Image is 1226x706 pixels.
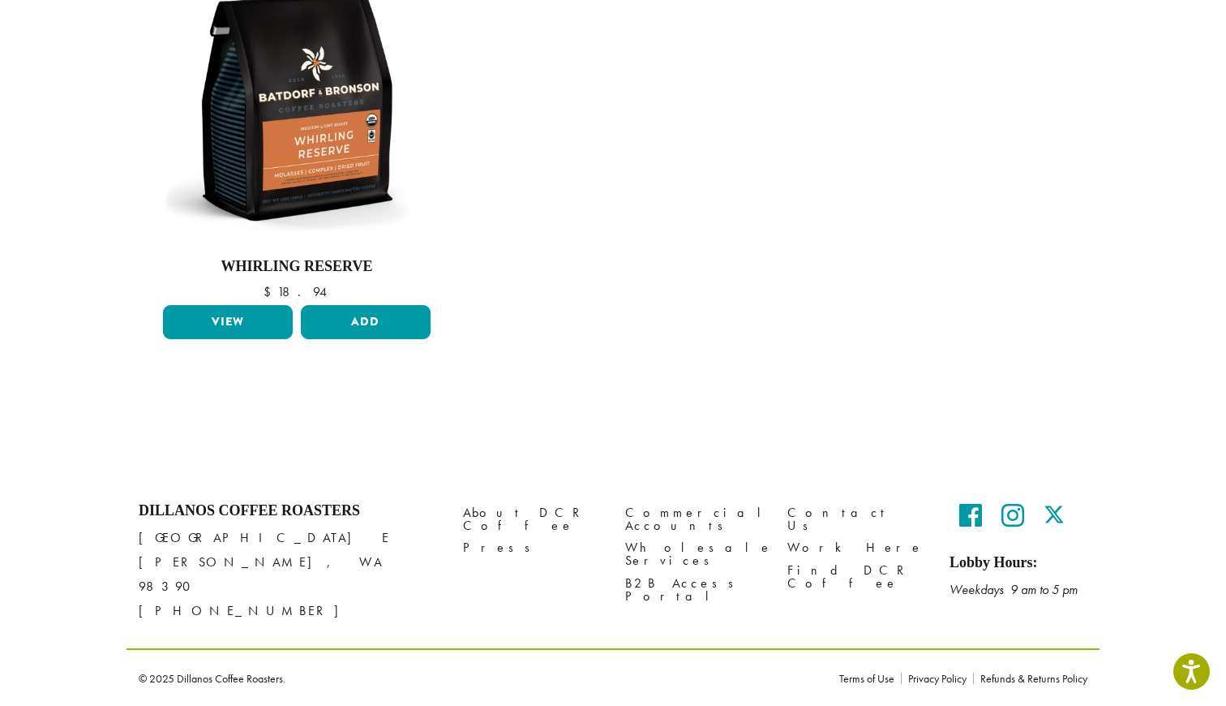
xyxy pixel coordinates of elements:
[625,537,763,572] a: Wholesale Services
[787,537,925,559] a: Work Here
[950,554,1087,572] h5: Lobby Hours:
[950,581,1078,598] em: Weekdays 9 am to 5 pm
[625,502,763,537] a: Commercial Accounts
[159,258,435,276] h4: Whirling Reserve
[839,673,901,684] a: Terms of Use
[264,283,329,300] bdi: 18.94
[139,502,439,520] h4: Dillanos Coffee Roasters
[787,502,925,537] a: Contact Us
[139,526,439,623] p: [GEOGRAPHIC_DATA] E [PERSON_NAME], WA 98390 [PHONE_NUMBER]
[973,673,1087,684] a: Refunds & Returns Policy
[264,283,277,300] span: $
[463,537,601,559] a: Press
[463,502,601,537] a: About DCR Coffee
[787,559,925,594] a: Find DCR Coffee
[163,305,293,339] a: View
[625,572,763,607] a: B2B Access Portal
[301,305,431,339] button: Add
[901,673,973,684] a: Privacy Policy
[139,673,815,684] p: © 2025 Dillanos Coffee Roasters.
